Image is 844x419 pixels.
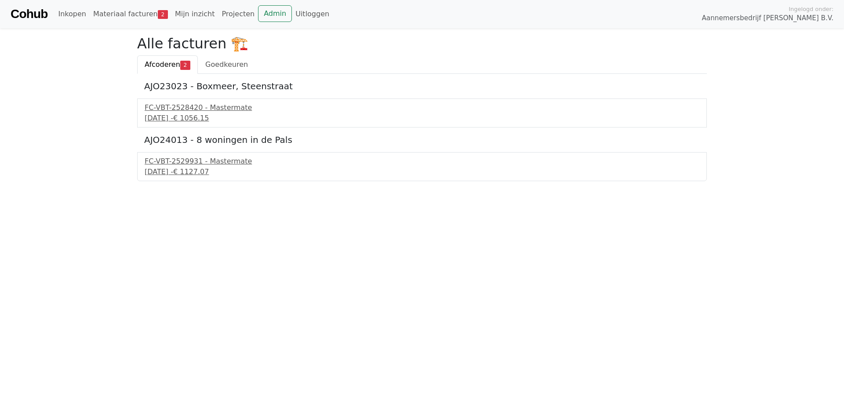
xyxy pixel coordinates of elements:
[292,5,333,23] a: Uitloggen
[137,35,707,52] h2: Alle facturen 🏗️
[789,5,833,13] span: Ingelogd onder:
[258,5,292,22] a: Admin
[145,156,699,177] a: FC-VBT-2529931 - Mastermate[DATE] -€ 1127.07
[173,114,209,122] span: € 1056.15
[145,102,699,113] div: FC-VBT-2528420 - Mastermate
[145,113,699,124] div: [DATE] -
[180,61,190,69] span: 2
[145,60,180,69] span: Afcoderen
[702,13,833,23] span: Aannemersbedrijf [PERSON_NAME] B.V.
[137,55,198,74] a: Afcoderen2
[90,5,171,23] a: Materiaal facturen2
[171,5,218,23] a: Mijn inzicht
[55,5,89,23] a: Inkopen
[11,4,47,25] a: Cohub
[173,168,209,176] span: € 1127.07
[158,10,168,19] span: 2
[144,135,700,145] h5: AJO24013 - 8 woningen in de Pals
[218,5,258,23] a: Projecten
[145,156,699,167] div: FC-VBT-2529931 - Mastermate
[205,60,248,69] span: Goedkeuren
[145,102,699,124] a: FC-VBT-2528420 - Mastermate[DATE] -€ 1056.15
[144,81,700,91] h5: AJO23023 - Boxmeer, Steenstraat
[145,167,699,177] div: [DATE] -
[198,55,255,74] a: Goedkeuren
